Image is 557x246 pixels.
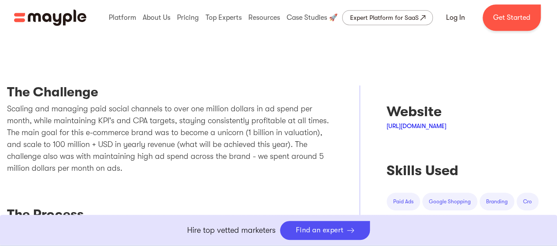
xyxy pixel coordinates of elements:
[140,4,173,32] div: About Us
[435,7,476,28] a: Log In
[342,10,433,25] a: Expert Platform for SaaS
[393,197,413,206] div: paid ads
[350,12,418,23] div: Expert Platform for SaaS
[14,9,86,26] a: home
[7,85,333,103] h3: The Challenge
[398,144,557,246] iframe: Chat Widget
[246,4,282,32] div: Resources
[387,162,539,180] div: Skills Used
[203,4,244,32] div: Top Experts
[187,224,276,236] p: Hire top vetted marketers
[387,103,539,121] div: Website
[483,4,541,31] a: Get Started
[107,4,138,32] div: Platform
[14,9,86,26] img: Mayple logo
[7,103,333,174] p: Scaling and managing paid social channels to over one million dollars in ad spend per month, whil...
[7,208,333,225] h3: The Process
[175,4,201,32] div: Pricing
[387,122,446,129] a: [URL][DOMAIN_NAME]
[296,226,344,235] div: Find an expert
